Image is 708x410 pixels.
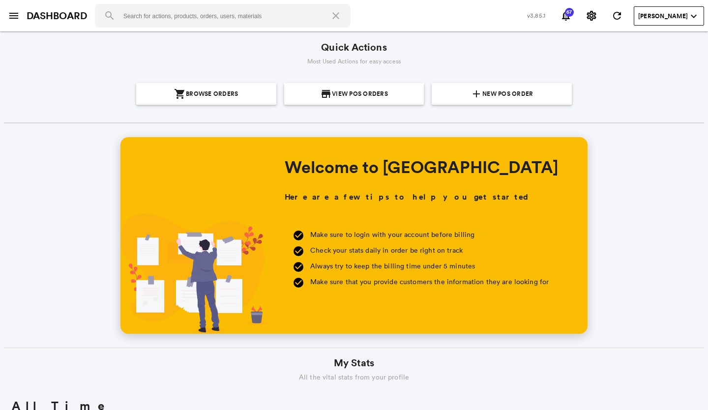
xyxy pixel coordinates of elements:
[293,261,304,273] md-icon: check_circle
[98,4,121,28] button: Search
[186,83,238,105] span: Browse Orders
[560,10,572,22] md-icon: notifications
[310,229,549,240] p: Make sure to login with your account before billing
[310,260,549,272] p: Always try to keep the billing time under 5 minutes
[285,157,559,176] h1: Welcome to [GEOGRAPHIC_DATA]
[607,6,627,26] button: Refresh State
[482,83,533,105] span: New POS Order
[586,10,597,22] md-icon: settings
[634,6,704,26] button: User
[611,10,623,22] md-icon: refresh
[299,372,409,382] span: All the vital stats from your profile
[320,88,332,100] md-icon: {{action.icon}}
[307,57,401,65] span: Most Used Actions for easy access
[582,6,601,26] button: Settings
[293,277,304,289] md-icon: check_circle
[284,83,424,105] a: {{action.icon}}View POS Orders
[95,4,351,28] input: Search for actions, products, orders, users, materials
[4,6,24,26] button: open sidebar
[334,356,374,370] span: My Stats
[471,88,482,100] md-icon: {{action.icon}}
[330,10,342,22] md-icon: close
[332,83,388,105] span: View POS Orders
[556,6,576,26] button: Notifications
[321,40,386,55] span: Quick Actions
[104,10,116,22] md-icon: search
[638,12,688,21] span: [PERSON_NAME]
[564,10,574,15] span: 67
[324,4,348,28] button: Clear
[8,10,20,22] md-icon: menu
[432,83,572,105] a: {{action.icon}}New POS Order
[310,276,549,288] p: Make sure that you provide customers the information they are looking for
[527,11,545,20] span: v3.85.1
[27,9,87,23] a: DASHBOARD
[310,244,549,256] p: Check your stats daily in order be right on track
[688,10,700,22] md-icon: expand_more
[285,191,531,203] h3: Here are a few tips to help you get started
[293,230,304,241] md-icon: check_circle
[136,83,276,105] a: {{action.icon}}Browse Orders
[174,88,186,100] md-icon: {{action.icon}}
[293,245,304,257] md-icon: check_circle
